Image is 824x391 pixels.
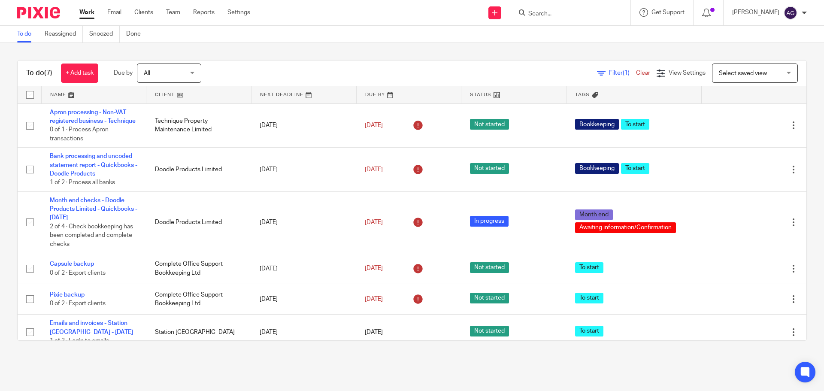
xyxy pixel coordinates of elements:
span: To start [575,326,603,336]
a: Clear [636,70,650,76]
span: Filter [609,70,636,76]
input: Search [527,10,605,18]
a: Reassigned [45,26,83,42]
a: Done [126,26,147,42]
span: Bookkeeping [575,163,619,174]
a: To do [17,26,38,42]
a: Capsule backup [50,261,94,267]
span: Not started [470,119,509,130]
a: Apron processing - Non-VAT registered business - Technique [50,109,136,124]
span: 1 of 3 · Login to emails [50,338,109,344]
span: Tags [575,92,590,97]
span: [DATE] [365,265,383,271]
span: To start [575,293,603,303]
span: Not started [470,163,509,174]
span: (1) [623,70,630,76]
td: [DATE] [251,191,356,253]
span: 0 of 2 · Export clients [50,300,106,306]
span: [DATE] [365,329,383,335]
span: Not started [470,326,509,336]
span: Not started [470,293,509,303]
span: Bookkeeping [575,119,619,130]
span: To start [575,262,603,273]
td: Station [GEOGRAPHIC_DATA] [146,315,251,350]
img: svg%3E [784,6,797,20]
td: Technique Property Maintenance Limited [146,103,251,148]
a: Reports [193,8,215,17]
td: Complete Office Support Bookkeeping Ltd [146,253,251,284]
span: [DATE] [365,219,383,225]
span: Awaiting information/Confirmation [575,222,676,233]
span: [DATE] [365,122,383,128]
h1: To do [26,69,52,78]
span: To start [621,163,649,174]
td: Doodle Products Limited [146,191,251,253]
a: Bank processing and uncoded statement report - Quickbooks - Doodle Products [50,153,137,177]
td: Doodle Products Limited [146,148,251,192]
a: Email [107,8,121,17]
td: Complete Office Support Bookkeeping Ltd [146,284,251,314]
span: 1 of 2 · Process all banks [50,179,115,185]
img: Pixie [17,7,60,18]
span: 0 of 2 · Export clients [50,270,106,276]
span: Get Support [651,9,685,15]
a: Snoozed [89,26,120,42]
td: [DATE] [251,253,356,284]
a: Settings [227,8,250,17]
a: Emails and invoices - Station [GEOGRAPHIC_DATA] - [DATE] [50,320,133,335]
span: [DATE] [365,296,383,302]
span: (7) [44,70,52,76]
a: Pixie backup [50,292,85,298]
p: [PERSON_NAME] [732,8,779,17]
a: Clients [134,8,153,17]
p: Due by [114,69,133,77]
span: In progress [470,216,509,227]
td: [DATE] [251,103,356,148]
span: To start [621,119,649,130]
span: All [144,70,150,76]
a: + Add task [61,64,98,83]
span: View Settings [669,70,706,76]
td: [DATE] [251,148,356,192]
span: [DATE] [365,167,383,173]
span: Select saved view [719,70,767,76]
td: [DATE] [251,315,356,350]
a: Month end checks - Doodle Products Limited - Quickbooks - [DATE] [50,197,137,221]
td: [DATE] [251,284,356,314]
span: 2 of 4 · Check bookkeeping has been completed and complete checks [50,224,133,247]
span: Not started [470,262,509,273]
span: 0 of 1 · Process Apron transactions [50,127,109,142]
a: Work [79,8,94,17]
a: Team [166,8,180,17]
span: Month end [575,209,613,220]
